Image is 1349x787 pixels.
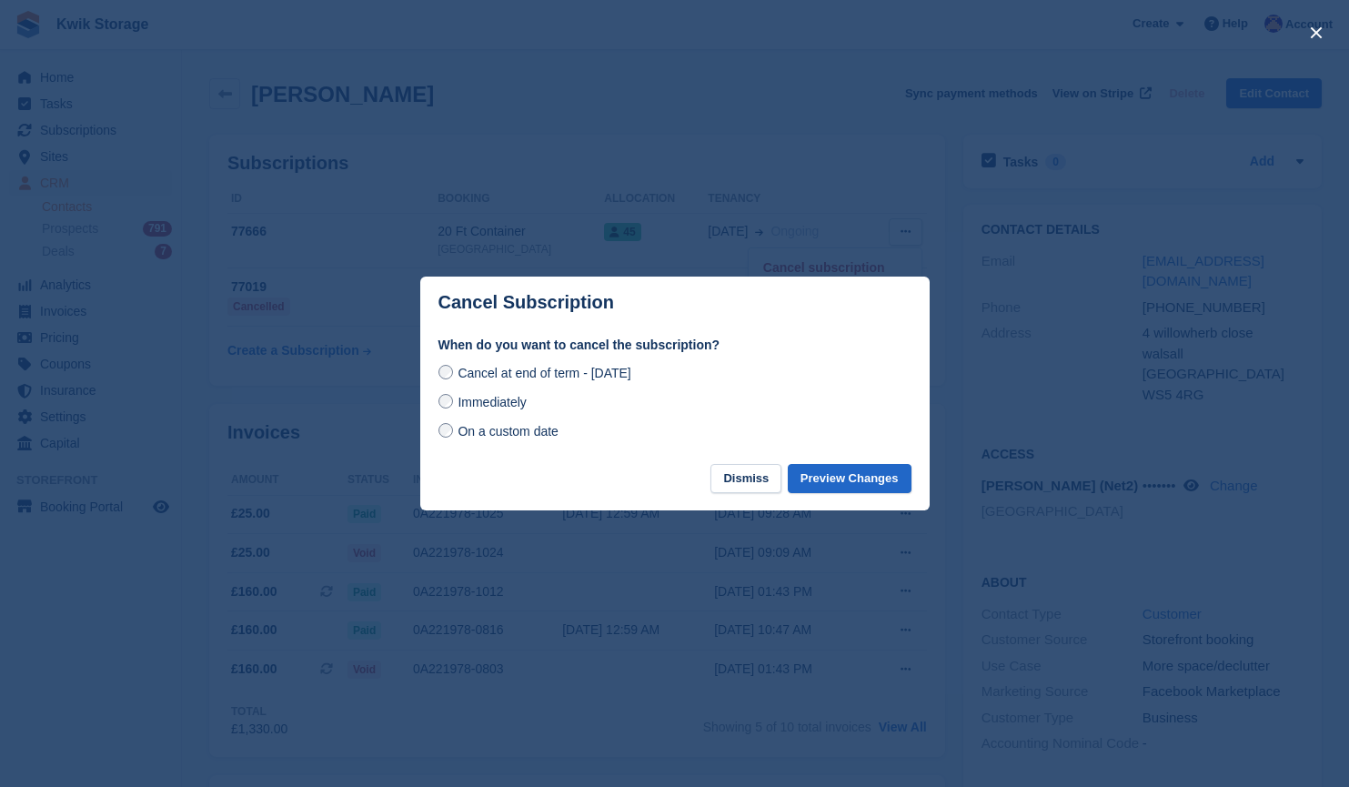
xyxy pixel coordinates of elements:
[788,464,911,494] button: Preview Changes
[458,395,526,409] span: Immediately
[438,336,911,355] label: When do you want to cancel the subscription?
[438,292,614,313] p: Cancel Subscription
[710,464,781,494] button: Dismiss
[458,424,559,439] span: On a custom date
[1302,18,1331,47] button: close
[438,365,453,379] input: Cancel at end of term - [DATE]
[438,394,453,409] input: Immediately
[458,366,630,380] span: Cancel at end of term - [DATE]
[438,423,453,438] input: On a custom date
